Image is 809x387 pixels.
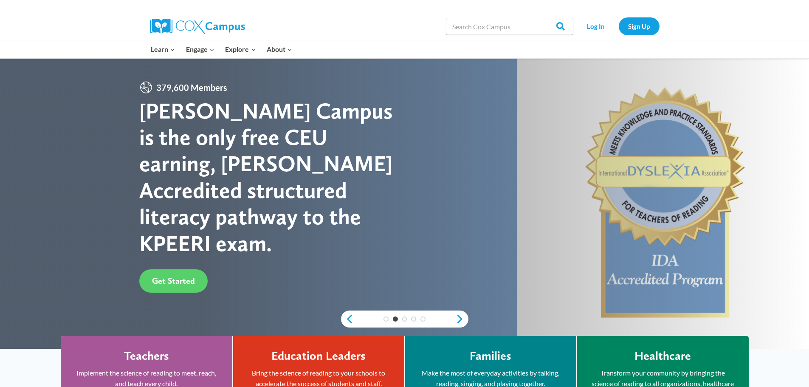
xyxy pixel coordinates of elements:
a: previous [341,314,354,324]
span: Get Started [152,276,195,286]
a: 1 [383,316,389,322]
div: content slider buttons [341,311,468,328]
a: Get Started [139,269,208,293]
a: 5 [420,316,426,322]
a: next [456,314,468,324]
div: [PERSON_NAME] Campus is the only free CEU earning, [PERSON_NAME] Accredited structured literacy p... [139,98,405,257]
a: 4 [411,316,416,322]
span: 379,600 Members [153,81,231,94]
input: Search Cox Campus [446,18,573,35]
a: 2 [393,316,398,322]
nav: Secondary Navigation [578,17,660,35]
a: Sign Up [619,17,660,35]
h4: Teachers [124,349,169,363]
h4: Healthcare [634,349,691,363]
h4: Education Leaders [271,349,366,363]
button: Child menu of About [261,40,298,58]
button: Child menu of Learn [146,40,181,58]
nav: Primary Navigation [146,40,298,58]
button: Child menu of Engage [180,40,220,58]
h4: Families [470,349,511,363]
a: 3 [402,316,407,322]
button: Child menu of Explore [220,40,262,58]
img: Cox Campus [150,19,245,34]
a: Log In [578,17,615,35]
